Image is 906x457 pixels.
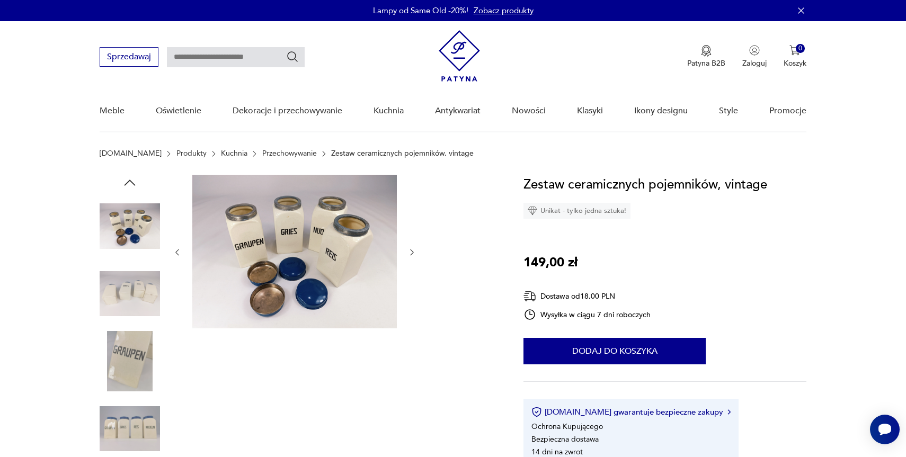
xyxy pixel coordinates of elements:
[331,149,474,158] p: Zestaw ceramicznych pojemników, vintage
[719,91,738,131] a: Style
[634,91,688,131] a: Ikony designu
[286,50,299,63] button: Szukaj
[531,447,583,457] li: 14 dni na zwrot
[100,196,160,256] img: Zdjęcie produktu Zestaw ceramicznych pojemników, vintage
[176,149,207,158] a: Produkty
[523,290,536,303] img: Ikona dostawy
[789,45,800,56] img: Ikona koszyka
[528,206,537,216] img: Ikona diamentu
[727,409,731,415] img: Ikona strzałki w prawo
[100,54,158,61] a: Sprzedawaj
[233,91,342,131] a: Dekoracje i przechowywanie
[512,91,546,131] a: Nowości
[687,58,725,68] p: Patyna B2B
[742,58,767,68] p: Zaloguj
[373,5,468,16] p: Lampy od Same Old -20%!
[701,45,712,57] img: Ikona medalu
[796,44,805,53] div: 0
[100,331,160,391] img: Zdjęcie produktu Zestaw ceramicznych pojemników, vintage
[742,45,767,68] button: Zaloguj
[100,91,125,131] a: Meble
[192,175,397,328] img: Zdjęcie produktu Zestaw ceramicznych pojemników, vintage
[769,91,806,131] a: Promocje
[523,338,706,364] button: Dodaj do koszyka
[523,203,630,219] div: Unikat - tylko jedna sztuka!
[523,308,651,321] div: Wysyłka w ciągu 7 dni roboczych
[523,253,578,273] p: 149,00 zł
[784,58,806,68] p: Koszyk
[687,45,725,68] button: Patyna B2B
[100,264,160,324] img: Zdjęcie produktu Zestaw ceramicznych pojemników, vintage
[435,91,481,131] a: Antykwariat
[531,407,542,417] img: Ikona certyfikatu
[374,91,404,131] a: Kuchnia
[262,149,317,158] a: Przechowywanie
[749,45,760,56] img: Ikonka użytkownika
[100,47,158,67] button: Sprzedawaj
[870,415,900,444] iframe: Smartsupp widget button
[523,175,767,195] h1: Zestaw ceramicznych pojemników, vintage
[439,30,480,82] img: Patyna - sklep z meblami i dekoracjami vintage
[577,91,603,131] a: Klasyki
[531,407,730,417] button: [DOMAIN_NAME] gwarantuje bezpieczne zakupy
[784,45,806,68] button: 0Koszyk
[531,422,603,432] li: Ochrona Kupującego
[156,91,201,131] a: Oświetlenie
[531,434,599,444] li: Bezpieczna dostawa
[100,149,162,158] a: [DOMAIN_NAME]
[687,45,725,68] a: Ikona medaluPatyna B2B
[523,290,651,303] div: Dostawa od 18,00 PLN
[474,5,534,16] a: Zobacz produkty
[221,149,247,158] a: Kuchnia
